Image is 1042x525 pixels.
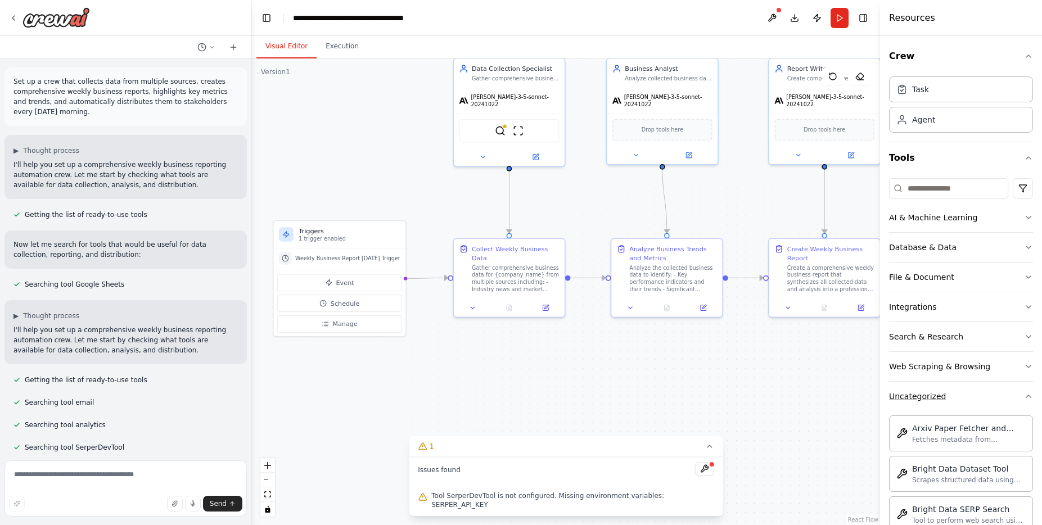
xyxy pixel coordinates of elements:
[25,280,124,289] span: Searching tool Google Sheets
[409,436,723,457] button: 1
[472,245,559,262] div: Collect Weekly Business Data
[260,473,275,487] button: zoom out
[277,315,402,332] button: Manage
[25,443,124,452] span: Searching tool SerperDevTool
[299,236,400,243] p: 1 trigger enabled
[786,93,874,108] span: [PERSON_NAME]-3-5-sonnet-20241022
[855,10,871,26] button: Hide right sidebar
[260,487,275,502] button: fit view
[889,212,977,223] div: AI & Machine Learning
[889,331,963,342] div: Search & Research
[277,295,402,311] button: Schedule
[510,152,561,162] button: Open in side panel
[912,114,935,125] div: Agent
[13,76,238,117] p: Set up a crew that collects data from multiple sources, creates comprehensive weekly business rep...
[13,160,238,190] p: I'll help you set up a comprehensive weekly business reporting automation crew. Let me start by c...
[768,238,881,318] div: Create Weekly Business ReportCreate a comprehensive weekly business report that synthesizes all c...
[625,75,712,82] div: Analyze collected business data to identify key metrics, trends, patterns, and insights that are ...
[260,502,275,517] button: toggle interactivity
[912,516,1026,525] div: Tool to perform web search using Bright Data SERP API.
[490,302,529,313] button: No output available
[787,75,874,82] div: Create comprehensive, professional weekly business reports that clearly communicate key metrics, ...
[260,458,275,473] button: zoom in
[889,233,1033,262] button: Database & Data
[889,382,1033,411] button: Uncategorized
[845,302,876,313] button: Open in side panel
[912,435,1026,444] div: Fetches metadata from [GEOGRAPHIC_DATA] based on a search query and optionally downloads PDFs.
[889,292,1033,322] button: Integrations
[896,428,908,439] img: Arxivpapertool
[889,242,957,253] div: Database & Data
[658,164,671,233] g: Edge from b754cbc6-76e6-4cf3-9659-51e79d738c5f to b9c60b3b-d39d-4691-934b-6a2d94c9e93c
[889,301,936,313] div: Integrations
[530,302,561,313] button: Open in side panel
[185,496,201,512] button: Click to speak your automation idea
[504,166,513,233] g: Edge from 9d57fe17-c918-4a73-a8be-05f5d772b627 to 96be415d-b0f2-47df-9f57-763f985876e3
[629,264,716,293] div: Analyze the collected business data to identify: - Key performance indicators and their trends - ...
[787,264,874,293] div: Create a comprehensive weekly business report that synthesizes all collected data and analysis in...
[889,72,1033,142] div: Crew
[889,142,1033,174] button: Tools
[277,274,402,291] button: Event
[429,441,434,452] span: 1
[570,273,605,282] g: Edge from 96be415d-b0f2-47df-9f57-763f985876e3 to b9c60b3b-d39d-4691-934b-6a2d94c9e93c
[13,325,238,355] p: I'll help you set up a comprehensive weekly business reporting automation crew. Let me start by c...
[606,58,719,165] div: Business AnalystAnalyze collected business data to identify key metrics, trends, patterns, and in...
[210,499,227,508] span: Send
[13,146,19,155] span: ▶
[13,146,79,155] button: ▶Thought process
[259,10,274,26] button: Hide left sidebar
[331,299,360,308] span: Schedule
[889,262,1033,292] button: File & Document
[648,302,686,313] button: No output available
[22,7,90,28] img: Logo
[896,509,908,520] img: Brightdatasearchtool
[889,391,946,402] div: Uncategorized
[405,273,448,283] g: Edge from triggers to 96be415d-b0f2-47df-9f57-763f985876e3
[896,468,908,479] img: Brightdatadatasettool
[13,239,238,260] p: Now let me search for tools that would be useful for data collection, reporting, and distribution:
[453,58,565,167] div: Data Collection SpecialistGather comprehensive business data from multiple sources including web ...
[295,255,400,262] span: Weekly Business Report [DATE] Trigger
[728,273,763,282] g: Edge from b9c60b3b-d39d-4691-934b-6a2d94c9e93c to 32f446ec-68c0-4cb8-8de8-7fa9841e5fb1
[611,238,723,318] div: Analyze Business Trends and MetricsAnalyze the collected business data to identify: - Key perform...
[912,423,1026,434] div: Arxiv Paper Fetcher and Downloader
[889,203,1033,232] button: AI & Machine Learning
[256,35,317,58] button: Visual Editor
[889,352,1033,381] button: Web Scraping & Browsing
[25,375,147,384] span: Getting the list of ready-to-use tools
[804,125,845,134] span: Drop tools here
[472,64,559,73] div: Data Collection Specialist
[418,465,461,474] span: Issues found
[848,517,878,523] a: React Flow attribution
[889,271,954,283] div: File & Document
[260,458,275,517] div: React Flow controls
[820,164,829,233] g: Edge from 6d543690-7dca-4fe3-93ca-1e09329b80fb to 32f446ec-68c0-4cb8-8de8-7fa9841e5fb1
[23,311,79,320] span: Thought process
[912,463,1026,474] div: Bright Data Dataset Tool
[332,319,358,328] span: Manage
[624,93,712,108] span: [PERSON_NAME]-3-5-sonnet-20241022
[273,220,407,337] div: Triggers1 trigger enabledWeekly Business Report [DATE] TriggerEventScheduleManage
[203,496,242,512] button: Send
[317,35,368,58] button: Execution
[625,64,712,73] div: Business Analyst
[9,496,25,512] button: Improve this prompt
[629,245,716,262] div: Analyze Business Trends and Metrics
[13,311,19,320] span: ▶
[25,420,106,429] span: Searching tool analytics
[193,40,220,54] button: Switch to previous chat
[224,40,242,54] button: Start a new chat
[889,361,990,372] div: Web Scraping & Browsing
[642,125,683,134] span: Drop tools here
[912,84,929,95] div: Task
[472,264,559,293] div: Gather comprehensive business data for {company_name} from multiple sources including: - Industry...
[431,491,714,509] span: Tool SerperDevTool is not configured. Missing environment variables: SERPER_API_KEY
[889,322,1033,351] button: Search & Research
[261,67,290,76] div: Version 1
[912,504,1026,515] div: Bright Data SERP Search
[472,75,559,82] div: Gather comprehensive business data from multiple sources including web research, market informati...
[513,125,524,136] img: ScrapeWebsiteTool
[336,278,354,287] span: Event
[663,150,714,160] button: Open in side panel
